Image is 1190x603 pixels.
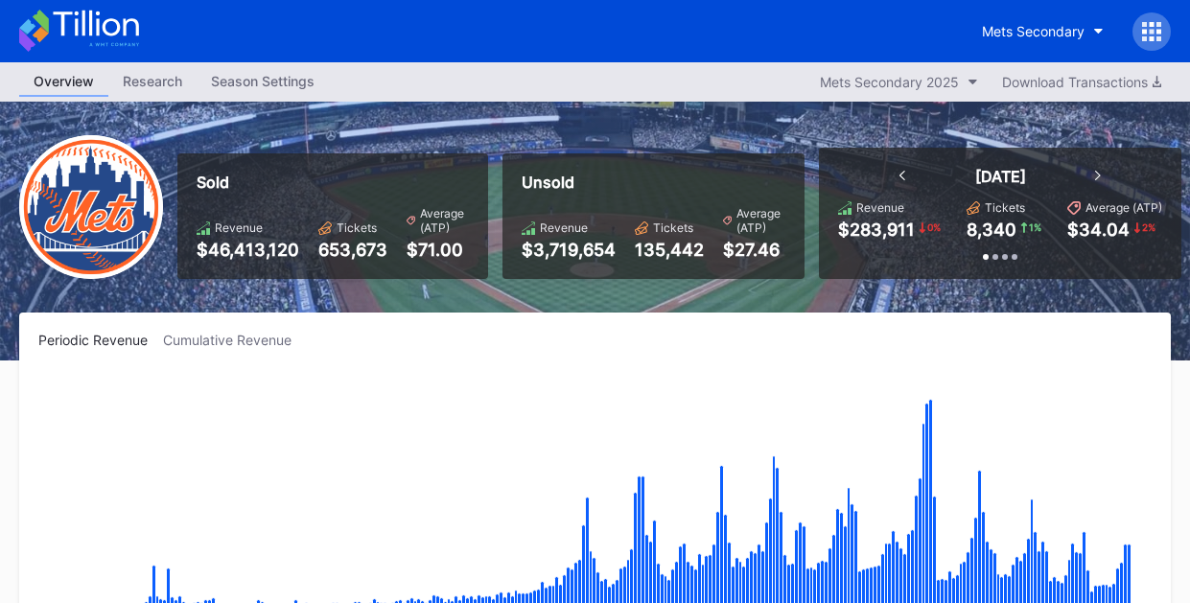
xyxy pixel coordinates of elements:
[982,23,1085,39] div: Mets Secondary
[925,220,943,235] div: 0 %
[522,240,616,260] div: $3,719,654
[1140,220,1157,235] div: 2 %
[723,240,785,260] div: $27.46
[197,240,299,260] div: $46,413,120
[197,67,329,95] div: Season Settings
[1027,220,1043,235] div: 1 %
[19,135,163,279] img: New-York-Mets-Transparent.png
[838,220,915,240] div: $283,911
[19,67,108,97] a: Overview
[856,200,904,215] div: Revenue
[38,332,163,348] div: Periodic Revenue
[420,206,469,235] div: Average (ATP)
[407,240,469,260] div: $71.00
[992,69,1171,95] button: Download Transactions
[337,220,377,235] div: Tickets
[197,67,329,97] a: Season Settings
[975,167,1026,186] div: [DATE]
[1085,200,1162,215] div: Average (ATP)
[736,206,785,235] div: Average (ATP)
[985,200,1025,215] div: Tickets
[967,220,1016,240] div: 8,340
[215,220,263,235] div: Revenue
[653,220,693,235] div: Tickets
[820,74,959,90] div: Mets Secondary 2025
[108,67,197,95] div: Research
[318,240,387,260] div: 653,673
[635,240,704,260] div: 135,442
[540,220,588,235] div: Revenue
[108,67,197,97] a: Research
[1002,74,1161,90] div: Download Transactions
[810,69,988,95] button: Mets Secondary 2025
[1067,220,1130,240] div: $34.04
[968,13,1118,49] button: Mets Secondary
[522,173,785,192] div: Unsold
[163,332,307,348] div: Cumulative Revenue
[197,173,469,192] div: Sold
